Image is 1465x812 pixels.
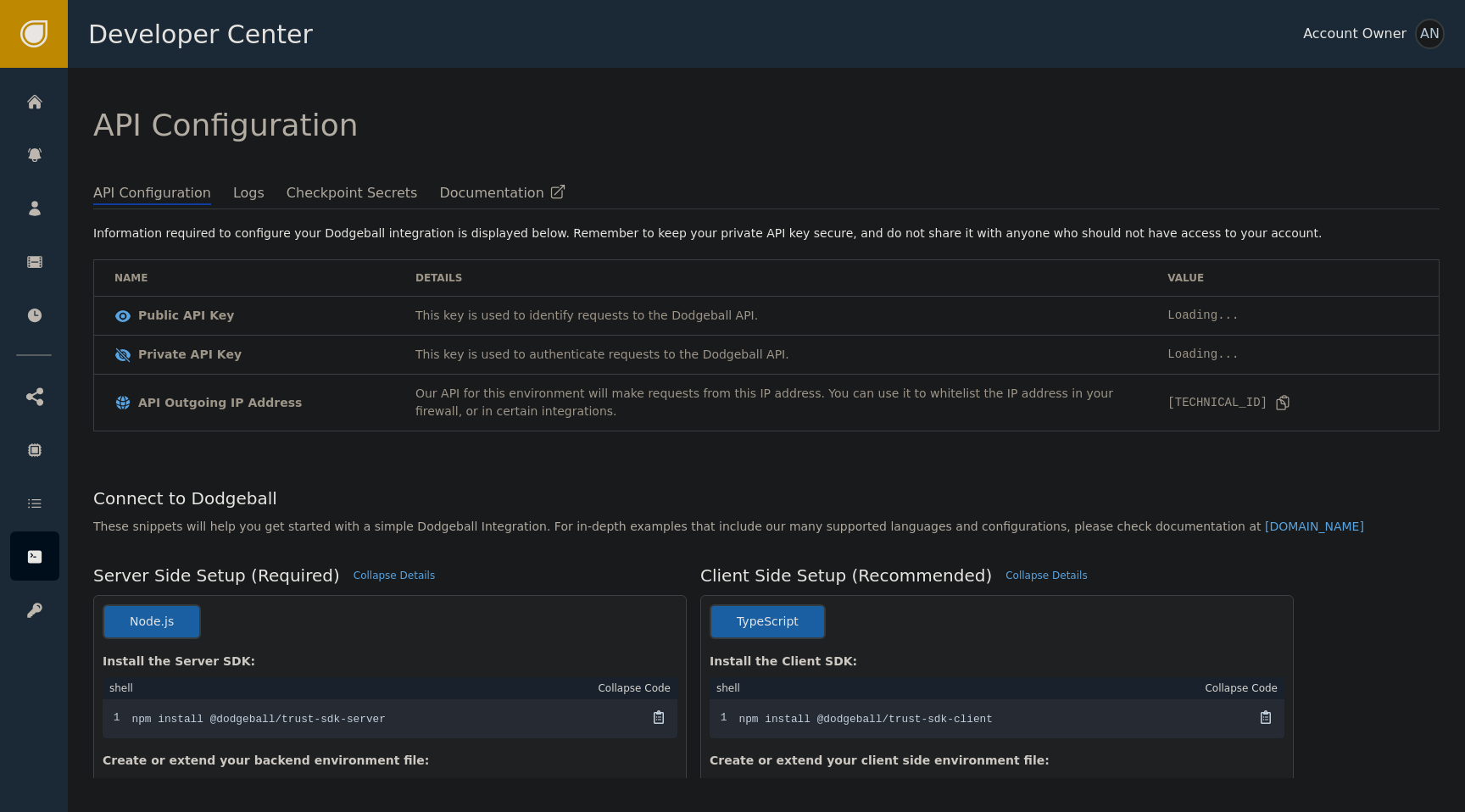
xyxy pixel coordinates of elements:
div: Create or extend your backend environment file: [103,752,677,770]
span: Logs [233,183,265,203]
a: Documentation [439,183,565,203]
a: [DOMAIN_NAME] [1265,520,1364,533]
span: API Configuration [93,108,359,142]
div: Or provide these variables securely using other methods such as a secrets manager [710,776,1284,792]
div: Account Owner [1303,24,1407,44]
div: Information required to configure your Dodgeball integration is displayed below. Remember to keep... [93,225,1440,242]
div: Or provide these variables securely using other methods such as a secrets manager [103,776,677,792]
div: Collapse Code [598,681,671,696]
td: Value [1147,260,1439,297]
td: This key is used to authenticate requests to the Dodgeball API. [395,336,1147,375]
h1: Server Side Setup (Required) [93,563,340,588]
td: Our API for this environment will make requests from this IP address. You can use it to whitelist... [395,375,1147,431]
div: Public API Key [138,307,234,325]
div: Collapse Details [1005,568,1087,583]
button: Node.js [103,604,201,639]
div: Loading... [1167,307,1418,325]
span: API Configuration [93,183,211,205]
code: npm install @dodgeball/trust-sdk-server [131,713,386,726]
h1: Connect to Dodgeball [93,486,1364,511]
div: Collapse Details [354,568,435,583]
button: Copy Code [649,707,669,727]
div: shell [716,681,740,696]
div: Install the Server SDK: [103,653,677,670]
span: Documentation [439,183,543,203]
div: Private API Key [138,346,242,364]
span: 1 [114,711,120,724]
button: TypeScript [710,604,826,639]
span: Checkpoint Secrets [287,183,418,203]
div: Install the Client SDK: [710,653,1284,670]
div: shell [109,681,133,696]
span: Developer Center [88,15,313,53]
div: Collapse Code [1205,681,1278,696]
div: Loading... [1167,346,1418,364]
div: [TECHNICAL_ID] [1167,394,1291,412]
button: Copy Code [1256,707,1276,727]
div: Create or extend your client side environment file: [710,752,1284,770]
td: Details [395,260,1147,297]
span: 1 [721,711,727,724]
td: This key is used to identify requests to the Dodgeball API. [395,297,1147,336]
td: Name [94,260,395,297]
button: AN [1415,19,1445,49]
h1: Client Side Setup (Recommended) [700,563,992,588]
code: npm install @dodgeball/trust-sdk-client [738,713,993,726]
p: These snippets will help you get started with a simple Dodgeball Integration. For in-depth exampl... [93,518,1364,536]
div: API Outgoing IP Address [138,394,302,412]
